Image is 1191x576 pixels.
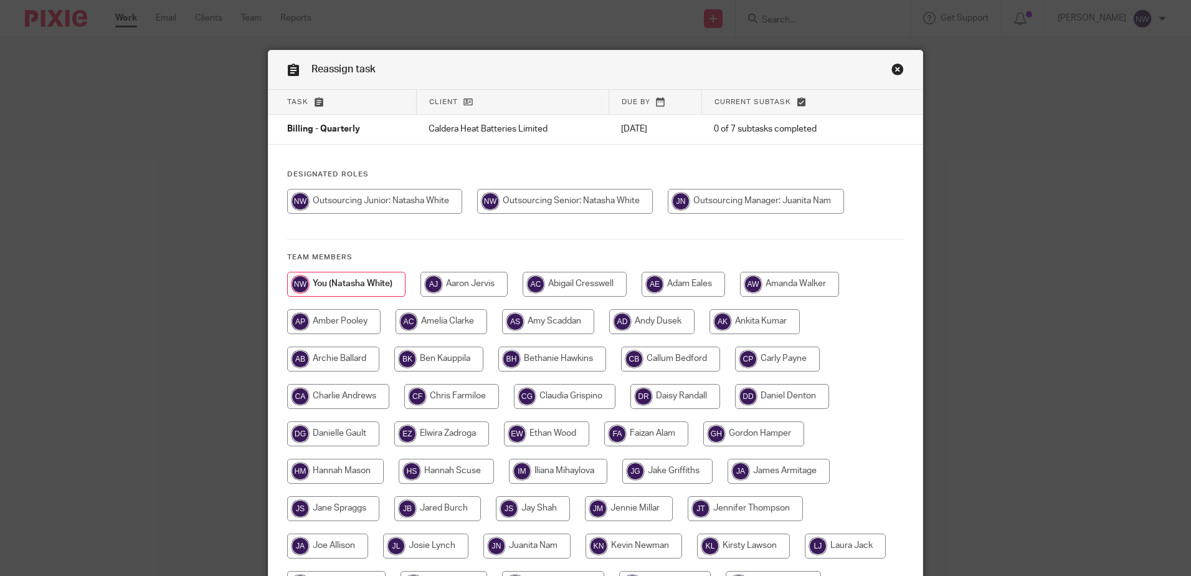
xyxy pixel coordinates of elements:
a: Close this dialog window [891,63,904,80]
span: Task [287,98,308,105]
span: Billing - Quarterly [287,125,360,134]
p: Caldera Heat Batteries Limited [429,123,596,135]
span: Client [429,98,458,105]
span: Current subtask [714,98,791,105]
span: Reassign task [311,64,376,74]
h4: Designated Roles [287,170,904,180]
td: 0 of 7 subtasks completed [701,115,872,145]
h4: Team members [287,252,904,262]
p: [DATE] [621,123,689,135]
span: Due by [622,98,650,105]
